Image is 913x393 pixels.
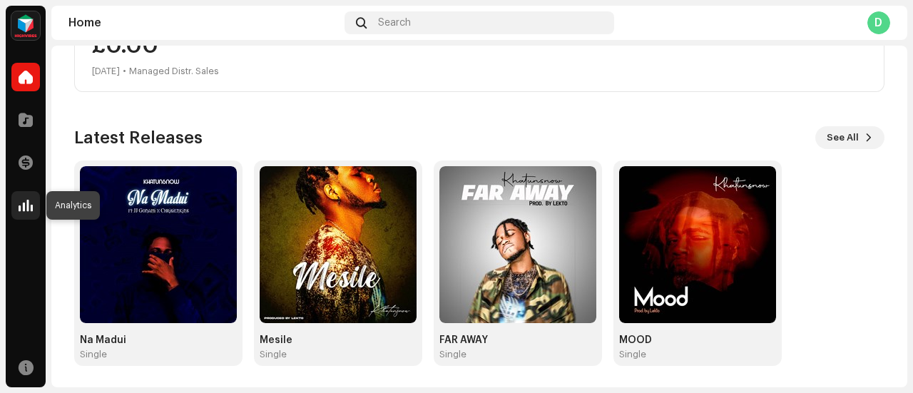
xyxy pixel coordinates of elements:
div: Managed Distr. Sales [129,63,219,80]
img: feab3aad-9b62-475c-8caf-26f15a9573ee [11,11,40,40]
div: Single [260,349,287,360]
img: 90454bd6-3409-4cca-b6cf-d70348e68cf7 [439,166,596,323]
div: Na Madui [80,335,237,346]
img: 52bf23a3-3550-441b-b175-fae3a8046eec [80,166,237,323]
span: Search [378,17,411,29]
div: Home [68,17,339,29]
button: See All [815,126,884,149]
div: FAR AWAY [439,335,596,346]
div: Mesile [260,335,417,346]
div: • [123,63,126,80]
h3: Latest Releases [74,126,203,149]
img: 88db99e6-e0b0-4e49-a1b4-7ea6bf3f4606 [260,166,417,323]
div: Single [619,349,646,360]
div: D [867,11,890,34]
re-o-card-value: Last Statement [74,2,884,92]
div: Single [80,349,107,360]
div: [DATE] [92,63,120,80]
img: 500661ba-8d13-4847-a2d4-48c17063397e [619,166,776,323]
span: See All [827,123,859,152]
div: MOOD [619,335,776,346]
div: Single [439,349,466,360]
